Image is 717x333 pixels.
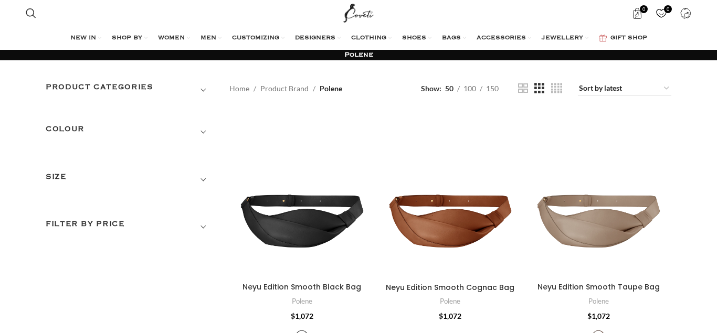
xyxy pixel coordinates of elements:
[46,218,214,236] h3: Filter by price
[588,296,609,306] a: Polene
[477,34,526,42] span: ACCESSORIES
[341,8,376,17] a: Site logo
[201,28,222,49] a: MEN
[587,311,610,320] bdi: 1,072
[291,311,295,320] span: $
[599,28,647,49] a: GIFT SHOP
[70,34,96,42] span: NEW IN
[664,5,672,13] span: 0
[627,3,648,24] a: 0
[640,5,648,13] span: 0
[20,28,697,49] div: Main navigation
[378,112,523,278] a: Neyu Edition Smooth Cognac Bag
[46,171,214,189] h3: SIZE
[112,34,142,42] span: SHOP BY
[651,3,672,24] a: 0
[229,112,375,277] a: Neyu Edition Smooth Black Bag
[402,34,426,42] span: SHOES
[442,34,461,42] span: BAGS
[351,34,386,42] span: CLOTHING
[351,28,392,49] a: CLOTHING
[439,311,461,320] bdi: 1,072
[292,296,312,306] a: Polene
[295,34,335,42] span: DESIGNERS
[542,28,588,49] a: JEWELLERY
[587,311,592,320] span: $
[158,28,190,49] a: WOMEN
[599,35,607,41] img: GiftBag
[442,28,466,49] a: BAGS
[201,34,216,42] span: MEN
[20,3,41,24] a: Search
[158,34,185,42] span: WOMEN
[70,28,101,49] a: NEW IN
[526,112,671,277] a: Neyu Edition Smooth Taupe Bag
[386,282,514,293] a: Neyu Edition Smooth Cognac Bag
[651,3,672,24] div: My Wishlist
[439,311,443,320] span: $
[610,34,647,42] span: GIFT SHOP
[46,81,214,99] h3: Product categories
[537,282,660,292] a: Neyu Edition Smooth Taupe Bag
[542,34,583,42] span: JEWELLERY
[291,311,313,320] bdi: 1,072
[402,28,431,49] a: SHOES
[232,28,284,49] a: CUSTOMIZING
[440,296,460,306] a: Polene
[242,282,361,292] a: Neyu Edition Smooth Black Bag
[295,28,341,49] a: DESIGNERS
[112,28,147,49] a: SHOP BY
[477,28,531,49] a: ACCESSORIES
[46,123,214,141] h3: COLOUR
[232,34,279,42] span: CUSTOMIZING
